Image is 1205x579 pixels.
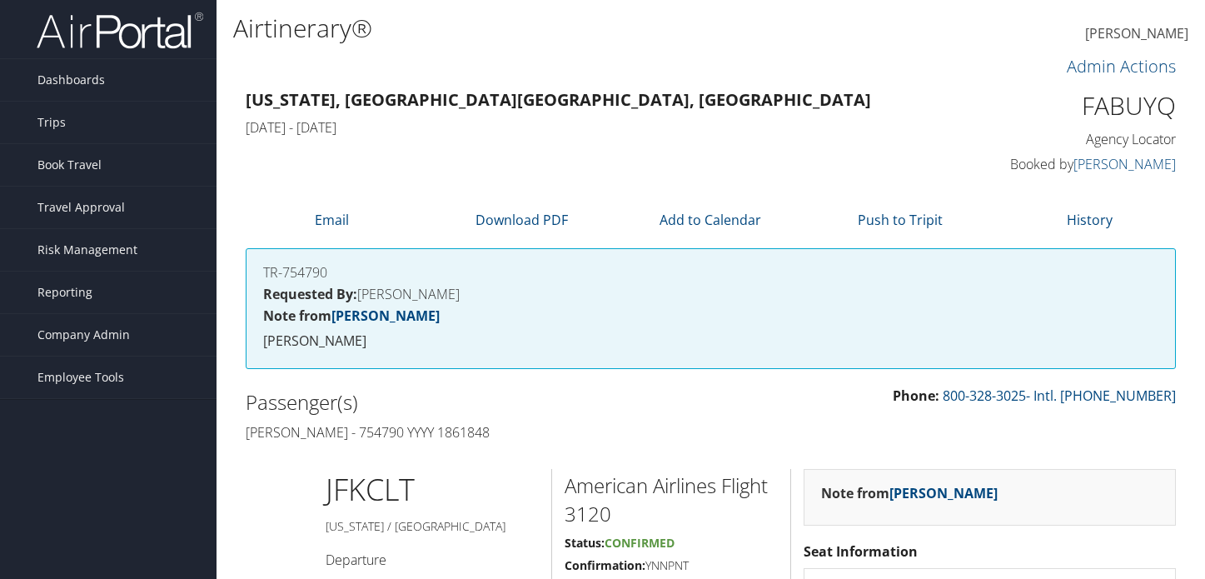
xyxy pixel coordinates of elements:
p: [PERSON_NAME] [263,331,1158,352]
strong: Status: [565,535,605,551]
span: Company Admin [37,314,130,356]
a: [PERSON_NAME] [1073,155,1176,173]
span: Confirmed [605,535,675,551]
span: Travel Approval [37,187,125,228]
span: Reporting [37,272,92,313]
strong: Note from [263,307,440,325]
img: airportal-logo.png [37,11,203,50]
h4: [PERSON_NAME] - 754790 YYYY 1861848 [246,423,699,442]
a: 800-328-3025- Intl. [PHONE_NUMBER] [943,387,1176,405]
a: Add to Calendar [660,211,761,229]
h5: YNNPNT [565,557,778,574]
a: [PERSON_NAME] [889,484,998,502]
h4: [DATE] - [DATE] [246,118,937,137]
a: Push to Tripit [858,211,943,229]
h4: [PERSON_NAME] [263,287,1158,301]
a: Email [315,211,349,229]
span: Trips [37,102,66,143]
h2: American Airlines Flight 3120 [565,472,778,527]
a: Admin Actions [1067,55,1176,77]
h1: Airtinerary® [233,11,870,46]
span: Risk Management [37,229,137,271]
h4: TR-754790 [263,266,1158,279]
a: [PERSON_NAME] [1085,8,1188,60]
h2: Passenger(s) [246,388,699,417]
h5: [US_STATE] / [GEOGRAPHIC_DATA] [326,518,540,535]
span: Book Travel [37,144,102,186]
a: History [1067,211,1113,229]
a: Download PDF [476,211,568,229]
strong: Note from [821,484,998,502]
h4: Booked by [962,155,1176,173]
h4: Agency Locator [962,130,1176,148]
strong: Requested By: [263,285,357,303]
strong: Seat Information [804,542,918,561]
span: Employee Tools [37,357,124,398]
h1: JFK CLT [326,469,540,511]
h4: Departure [326,551,540,569]
span: Dashboards [37,59,105,101]
a: [PERSON_NAME] [331,307,440,325]
h1: FABUYQ [962,88,1176,123]
strong: Phone: [893,387,939,405]
span: [PERSON_NAME] [1085,24,1188,42]
strong: Confirmation: [565,557,645,573]
strong: [US_STATE], [GEOGRAPHIC_DATA] [GEOGRAPHIC_DATA], [GEOGRAPHIC_DATA] [246,88,871,111]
